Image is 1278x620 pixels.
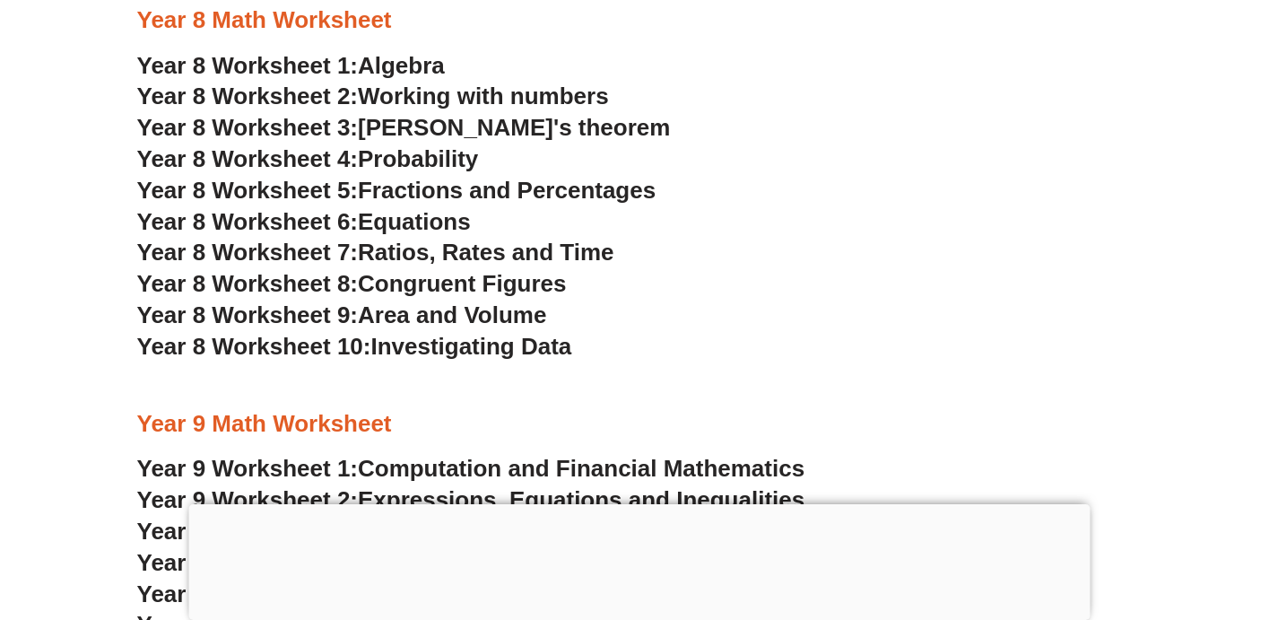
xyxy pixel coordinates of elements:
span: Year 8 Worksheet 3: [137,114,359,141]
span: [PERSON_NAME]'s theorem [358,114,670,141]
h3: Year 8 Math Worksheet [137,5,1142,36]
a: Year 9 Worksheet 4: Linear Relationships [137,549,594,576]
span: Congruent Figures [358,270,566,297]
a: Year 9 Worksheet 3:Right-angled Triangles [137,518,610,545]
a: Year 9 Worksheet 5: Length, Area, Surface Area and Volume [137,581,799,607]
span: Expressions, Equations and Inequalities [358,486,804,513]
span: Year 8 Worksheet 8: [137,270,359,297]
a: Year 8 Worksheet 3:[PERSON_NAME]'s theorem [137,114,671,141]
span: Working with numbers [358,83,609,109]
span: Year 8 Worksheet 9: [137,301,359,328]
span: Year 9 Worksheet 1: [137,455,359,482]
a: Year 8 Worksheet 1:Algebra [137,52,445,79]
span: Year 8 Worksheet 6: [137,208,359,235]
span: Computation and Financial Mathematics [358,455,804,482]
span: Algebra [358,52,445,79]
span: Ratios, Rates and Time [358,239,613,266]
span: Year 8 Worksheet 2: [137,83,359,109]
span: Equations [358,208,471,235]
a: Year 8 Worksheet 4:Probability [137,145,479,172]
a: Year 8 Worksheet 5:Fractions and Percentages [137,177,656,204]
a: Year 9 Worksheet 2:Expressions, Equations and Inequalities [137,486,805,513]
span: Year 8 Worksheet 10: [137,333,371,360]
span: Year 9 Worksheet 3: [137,518,359,545]
span: Probability [358,145,478,172]
a: Year 8 Worksheet 8:Congruent Figures [137,270,567,297]
span: Year 8 Worksheet 7: [137,239,359,266]
iframe: Chat Widget [970,417,1278,620]
span: Fractions and Percentages [358,177,656,204]
iframe: Advertisement [188,504,1090,616]
span: Year 9 Worksheet 2: [137,486,359,513]
a: Year 9 Worksheet 1:Computation and Financial Mathematics [137,455,805,482]
a: Year 8 Worksheet 6:Equations [137,208,471,235]
a: Year 8 Worksheet 7:Ratios, Rates and Time [137,239,614,266]
span: Investigating Data [370,333,571,360]
a: Year 8 Worksheet 10:Investigating Data [137,333,572,360]
a: Year 8 Worksheet 2:Working with numbers [137,83,609,109]
a: Year 8 Worksheet 9:Area and Volume [137,301,547,328]
span: Area and Volume [358,301,546,328]
span: Year 8 Worksheet 1: [137,52,359,79]
span: Year 8 Worksheet 4: [137,145,359,172]
span: Year 8 Worksheet 5: [137,177,359,204]
h3: Year 9 Math Worksheet [137,409,1142,440]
